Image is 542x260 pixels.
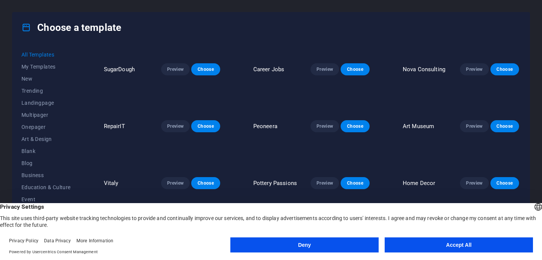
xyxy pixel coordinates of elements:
[161,165,190,177] button: Preview
[403,168,445,175] p: Nova Consulting
[21,136,71,142] span: Art & Design
[253,50,370,158] img: Career Jobs
[21,160,71,166] span: Blog
[21,124,71,130] span: Onepager
[21,148,71,154] span: Blank
[21,157,71,169] button: Blog
[21,49,71,61] button: All Templates
[347,168,363,174] span: Choose
[496,168,513,174] span: Choose
[21,181,71,193] button: Education & Culture
[21,169,71,181] button: Business
[21,64,71,70] span: My Templates
[104,168,135,175] p: SugarDough
[167,168,184,174] span: Preview
[490,165,519,177] button: Choose
[21,133,71,145] button: Art & Design
[21,73,71,85] button: New
[403,50,519,158] img: Nova Consulting
[21,61,71,73] button: My Templates
[197,168,214,174] span: Choose
[21,172,71,178] span: Business
[21,52,71,58] span: All Templates
[21,112,71,118] span: Multipager
[21,184,71,190] span: Education & Culture
[460,165,489,177] button: Preview
[21,88,71,94] span: Trending
[21,145,71,157] button: Blank
[253,168,285,175] p: Career Jobs
[21,21,121,34] h4: Choose a template
[21,109,71,121] button: Multipager
[191,165,220,177] button: Choose
[21,193,71,205] button: Event
[466,168,483,174] span: Preview
[317,168,333,174] span: Preview
[104,50,220,158] img: SugarDough
[21,97,71,109] button: Landingpage
[21,85,71,97] button: Trending
[341,165,369,177] button: Choose
[21,100,71,106] span: Landingpage
[21,76,71,82] span: New
[21,121,71,133] button: Onepager
[311,165,339,177] button: Preview
[21,196,71,202] span: Event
